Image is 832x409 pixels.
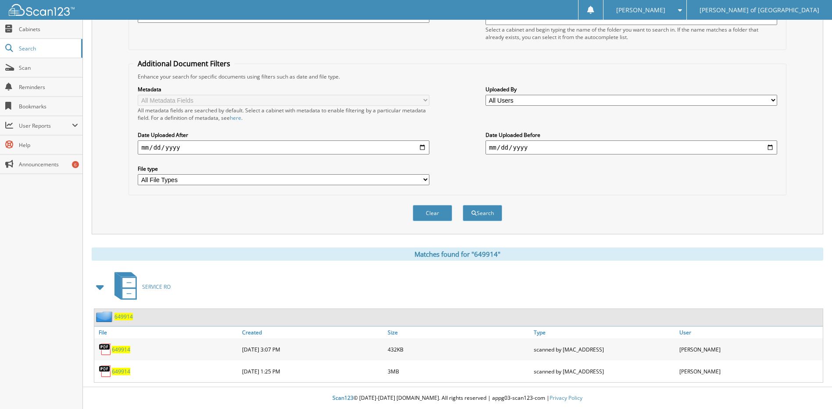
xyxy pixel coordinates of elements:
[332,394,354,402] span: Scan123
[240,341,386,358] div: [DATE] 3:07 PM
[19,45,77,52] span: Search
[386,362,531,380] div: 3MB
[486,131,777,139] label: Date Uploaded Before
[19,83,78,91] span: Reminders
[240,326,386,338] a: Created
[788,367,832,409] iframe: Chat Widget
[386,326,531,338] a: Size
[19,161,78,168] span: Announcements
[138,165,429,172] label: File type
[99,365,112,378] img: PDF.png
[138,107,429,122] div: All metadata fields are searched by default. Select a cabinet with metadata to enable filtering b...
[99,343,112,356] img: PDF.png
[532,362,677,380] div: scanned by [MAC_ADDRESS]
[532,341,677,358] div: scanned by [MAC_ADDRESS]
[133,59,235,68] legend: Additional Document Filters
[486,26,777,41] div: Select a cabinet and begin typing the name of the folder you want to search in. If the name match...
[240,362,386,380] div: [DATE] 1:25 PM
[138,140,429,154] input: start
[616,7,665,13] span: [PERSON_NAME]
[112,368,130,375] a: 649914
[72,161,79,168] div: 6
[133,73,781,80] div: Enhance your search for specific documents using filters such as date and file type.
[142,283,171,291] span: SERVICE RO
[677,326,823,338] a: User
[386,341,531,358] div: 432KB
[413,205,452,221] button: Clear
[9,4,75,16] img: scan123-logo-white.svg
[94,326,240,338] a: File
[463,205,502,221] button: Search
[19,25,78,33] span: Cabinets
[112,346,130,353] a: 649914
[677,341,823,358] div: [PERSON_NAME]
[83,387,832,409] div: © [DATE]-[DATE] [DOMAIN_NAME]. All rights reserved | appg03-scan123-com |
[19,64,78,72] span: Scan
[96,311,114,322] img: folder2.png
[550,394,582,402] a: Privacy Policy
[19,122,72,129] span: User Reports
[486,140,777,154] input: end
[230,114,241,122] a: here
[109,269,171,304] a: SERVICE RO
[138,131,429,139] label: Date Uploaded After
[677,362,823,380] div: [PERSON_NAME]
[19,141,78,149] span: Help
[138,86,429,93] label: Metadata
[700,7,819,13] span: [PERSON_NAME] of [GEOGRAPHIC_DATA]
[19,103,78,110] span: Bookmarks
[532,326,677,338] a: Type
[114,313,133,320] a: 649914
[486,86,777,93] label: Uploaded By
[92,248,823,261] div: Matches found for "649914"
